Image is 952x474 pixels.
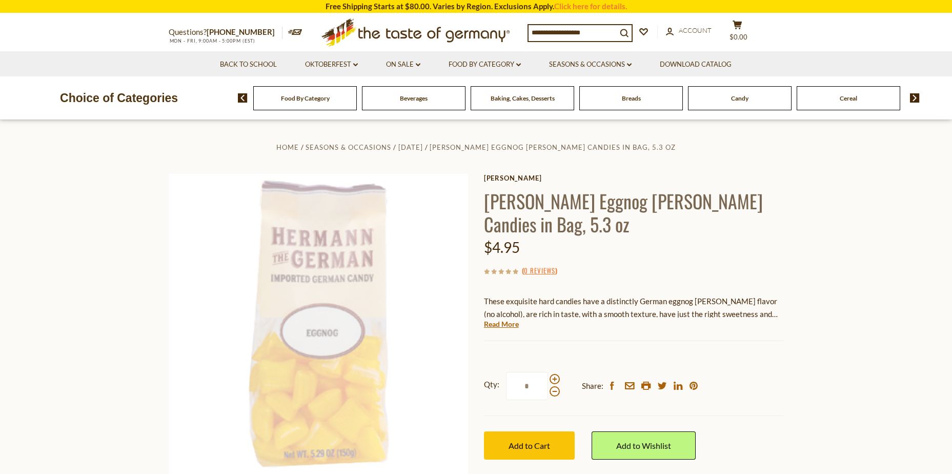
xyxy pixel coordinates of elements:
a: Download Catalog [660,59,732,70]
span: MON - FRI, 9:00AM - 5:00PM (EST) [169,38,256,44]
span: $0.00 [730,33,747,41]
img: previous arrow [238,93,248,103]
p: These exquisite hard candies have a distinctly German eggnog [PERSON_NAME] flavor (no alcohol), a... [484,295,784,321]
span: Account [679,26,712,34]
a: Account [666,25,712,36]
span: $4.95 [484,239,520,256]
a: Home [276,143,299,151]
a: Click here for details. [554,2,627,11]
a: [DATE] [398,143,423,151]
span: Share: [582,380,603,392]
a: On Sale [386,59,420,70]
a: [PERSON_NAME] [484,174,784,182]
a: Food By Category [449,59,521,70]
button: $0.00 [722,20,753,46]
input: Qty: [506,372,548,400]
h1: [PERSON_NAME] Eggnog [PERSON_NAME] Candies in Bag, 5.3 oz [484,189,784,235]
a: Seasons & Occasions [549,59,632,70]
a: 0 Reviews [524,265,555,276]
a: Oktoberfest [305,59,358,70]
a: Seasons & Occasions [306,143,391,151]
img: next arrow [910,93,920,103]
a: Back to School [220,59,277,70]
span: ( ) [522,265,557,275]
a: Cereal [840,94,857,102]
a: Candy [731,94,748,102]
a: Baking, Cakes, Desserts [491,94,555,102]
a: Read More [484,319,519,329]
p: Questions? [169,26,282,39]
a: Food By Category [281,94,330,102]
img: Hermann Egnogg Candy [169,174,469,474]
a: Add to Wishlist [592,431,696,460]
a: [PHONE_NUMBER] [207,27,275,36]
a: [PERSON_NAME] Eggnog [PERSON_NAME] Candies in Bag, 5.3 oz [430,143,676,151]
a: Breads [622,94,641,102]
span: Add to Cart [509,441,550,450]
button: Add to Cart [484,431,575,460]
strong: Qty: [484,378,499,391]
a: Beverages [400,94,428,102]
